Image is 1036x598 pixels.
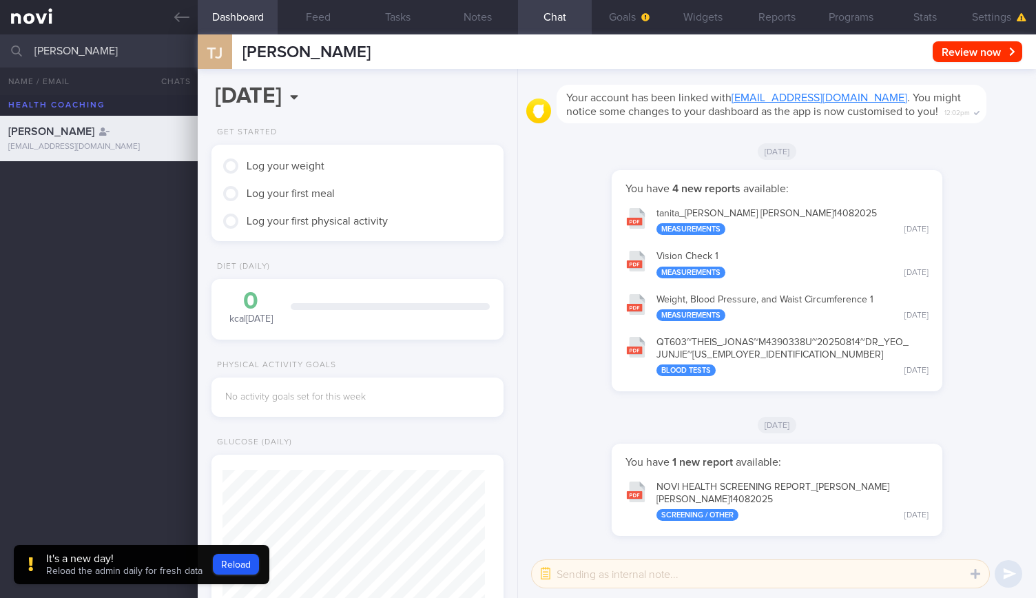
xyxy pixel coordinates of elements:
div: 0 [225,289,277,313]
div: QT603~THEIS_ JONAS~M4390338U~20250814~DR_ YEO_ JUNJIE~[US_EMPLOYER_IDENTIFICATION_NUMBER] [656,337,929,376]
button: tanita_[PERSON_NAME] [PERSON_NAME]14082025 Measurements [DATE] [619,199,935,243]
span: [DATE] [758,417,797,433]
a: [EMAIL_ADDRESS][DOMAIN_NAME] [732,92,907,103]
p: You have available: [625,182,929,196]
div: Measurements [656,267,725,278]
span: Your account has been linked with . You might notice some changes to your dashboard as the app is... [566,92,961,117]
span: Reload the admin daily for fresh data [46,566,203,576]
div: [DATE] [904,366,929,376]
button: Vision Check 1 Measurements [DATE] [619,242,935,285]
span: [DATE] [758,143,797,160]
div: [EMAIL_ADDRESS][DOMAIN_NAME] [8,142,189,152]
span: [PERSON_NAME] [242,44,371,61]
div: tanita_ [PERSON_NAME] [PERSON_NAME] 14082025 [656,208,929,236]
button: Review now [933,41,1022,62]
div: Glucose (Daily) [211,437,292,448]
div: [DATE] [904,511,929,521]
div: TJ [189,26,241,79]
div: NOVI HEALTH SCREENING REPORT_ [PERSON_NAME] [PERSON_NAME] 14082025 [656,482,929,521]
div: No activity goals set for this week [225,391,490,404]
p: You have available: [625,455,929,469]
button: Weight, Blood Pressure, and Waist Circumference 1 Measurements [DATE] [619,285,935,329]
div: Get Started [211,127,277,138]
strong: 4 new reports [670,183,743,194]
span: [PERSON_NAME] [8,126,94,137]
div: [DATE] [904,311,929,321]
button: NOVI HEALTH SCREENING REPORT_[PERSON_NAME] [PERSON_NAME]14082025 Screening / Other [DATE] [619,473,935,528]
button: QT603~THEIS_JONAS~M4390338U~20250814~DR_YEO_JUNJIE~[US_EMPLOYER_IDENTIFICATION_NUMBER] Blood Test... [619,328,935,383]
div: Weight, Blood Pressure, and Waist Circumference 1 [656,294,929,322]
div: Screening / Other [656,509,738,521]
div: Blood Tests [656,364,716,376]
div: Measurements [656,223,725,235]
div: It's a new day! [46,552,203,566]
button: Chats [143,68,198,95]
div: kcal [DATE] [225,289,277,326]
div: [DATE] [904,225,929,235]
div: Vision Check 1 [656,251,929,278]
button: Reload [213,554,259,575]
strong: 1 new report [670,457,736,468]
div: Measurements [656,309,725,321]
div: Diet (Daily) [211,262,270,272]
div: Physical Activity Goals [211,360,336,371]
div: [DATE] [904,268,929,278]
span: 12:02pm [944,105,970,118]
